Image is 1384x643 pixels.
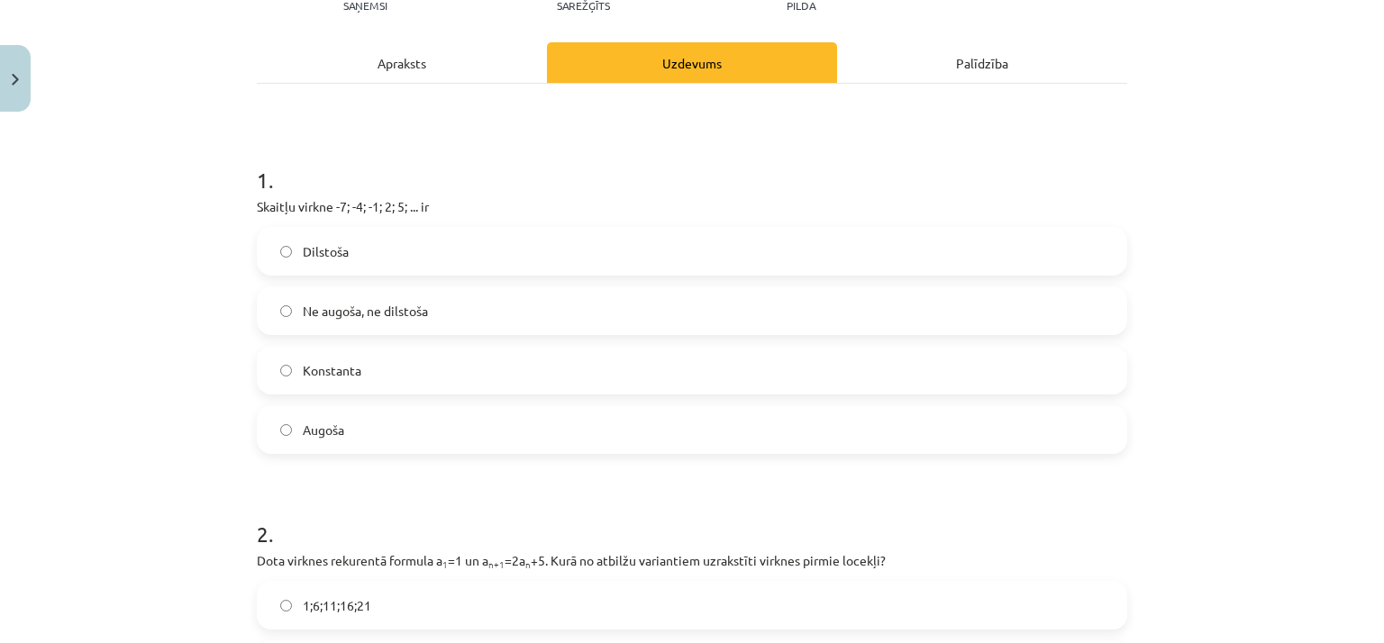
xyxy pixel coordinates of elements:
[12,74,19,86] img: icon-close-lesson-0947bae3869378f0d4975bcd49f059093ad1ed9edebbc8119c70593378902aed.svg
[303,596,371,615] span: 1;6;11;16;21
[257,136,1127,192] h1: 1 .
[303,361,361,380] span: Konstanta
[547,42,837,83] div: Uzdevums
[280,305,292,317] input: Ne augoša, ne dilstoša
[303,421,344,439] span: Augoša
[257,551,1127,570] p: Dota virknes rekurentā formula a =1 un a =2a +5. Kurā no atbilžu variantiem uzrakstīti virknes pi...
[280,600,292,611] input: 1;6;11;16;21
[257,42,547,83] div: Apraksts
[488,557,505,571] sub: n+1
[280,365,292,376] input: Konstanta
[525,557,531,571] sub: n
[280,246,292,258] input: Dilstoša
[442,557,448,571] sub: 1
[837,42,1127,83] div: Palīdzība
[257,490,1127,546] h1: 2 .
[280,424,292,436] input: Augoša
[303,302,428,321] span: Ne augoša, ne dilstoša
[257,197,1127,216] p: Skaitļu virkne -7; -4; -1; 2; 5; ... ir
[303,242,349,261] span: Dilstoša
